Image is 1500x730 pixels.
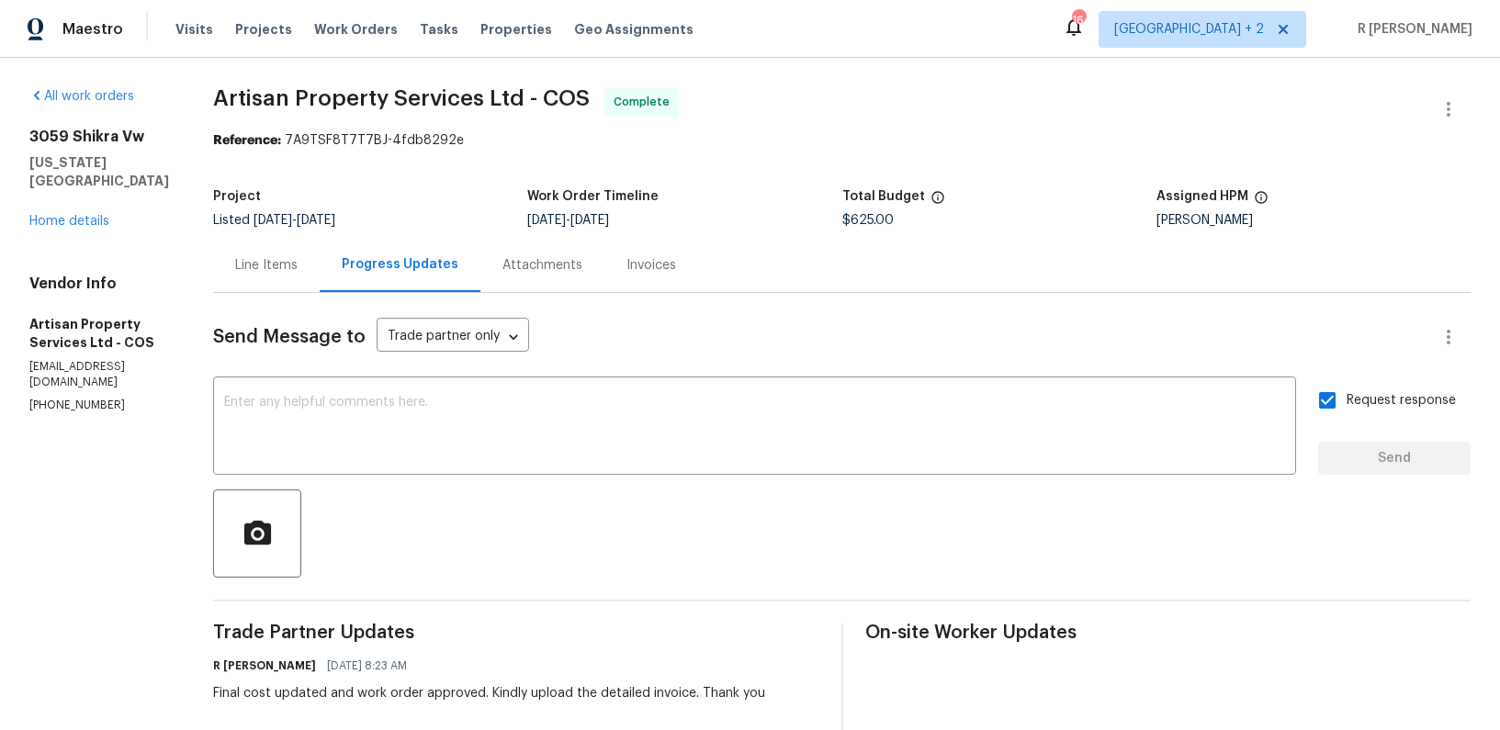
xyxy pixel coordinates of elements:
h4: Vendor Info [29,275,169,293]
div: 7A9TSF8T7T7BJ-4fdb8292e [213,131,1471,150]
span: Work Orders [314,20,398,39]
span: Maestro [62,20,123,39]
p: [PHONE_NUMBER] [29,398,169,413]
h5: Work Order Timeline [527,190,659,203]
span: Projects [235,20,292,39]
h5: Project [213,190,261,203]
div: Trade partner only [377,322,529,353]
span: Request response [1347,391,1456,410]
span: The total cost of line items that have been proposed by Opendoor. This sum includes line items th... [930,190,945,214]
span: [GEOGRAPHIC_DATA] + 2 [1114,20,1264,39]
div: Final cost updated and work order approved. Kindly upload the detailed invoice. Thank you [213,684,765,702]
span: - [254,214,335,227]
div: 164 [1072,11,1085,29]
span: Complete [614,93,677,111]
h5: Artisan Property Services Ltd - COS [29,315,169,352]
span: Visits [175,20,213,39]
span: [DATE] [254,214,292,227]
div: Progress Updates [342,255,458,274]
div: Invoices [626,256,676,275]
span: Geo Assignments [574,20,694,39]
div: Line Items [235,256,298,275]
h5: [US_STATE][GEOGRAPHIC_DATA] [29,153,169,190]
h6: R [PERSON_NAME] [213,657,316,675]
b: Reference: [213,134,281,147]
div: [PERSON_NAME] [1156,214,1471,227]
p: [EMAIL_ADDRESS][DOMAIN_NAME] [29,359,169,390]
span: [DATE] [570,214,609,227]
span: [DATE] [527,214,566,227]
span: Tasks [420,23,458,36]
h2: 3059 Shikra Vw [29,128,169,146]
span: Artisan Property Services Ltd - COS [213,87,590,109]
span: [DATE] [297,214,335,227]
span: On-site Worker Updates [865,623,1472,642]
div: Attachments [502,256,582,275]
span: The hpm assigned to this work order. [1254,190,1269,214]
span: Properties [480,20,552,39]
span: Trade Partner Updates [213,623,819,642]
span: - [527,214,609,227]
h5: Assigned HPM [1156,190,1248,203]
span: R [PERSON_NAME] [1350,20,1472,39]
h5: Total Budget [842,190,925,203]
a: All work orders [29,90,134,103]
span: [DATE] 8:23 AM [327,657,407,675]
a: Home details [29,215,109,228]
span: $625.00 [842,214,894,227]
span: Send Message to [213,328,366,346]
span: Listed [213,214,335,227]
